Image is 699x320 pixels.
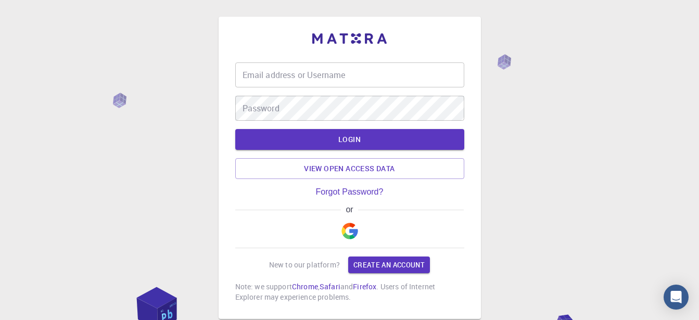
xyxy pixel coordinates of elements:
div: Open Intercom Messenger [664,285,689,310]
a: Firefox [353,281,376,291]
a: Forgot Password? [316,187,384,197]
p: New to our platform? [269,260,340,270]
img: Google [341,223,358,239]
a: View open access data [235,158,464,179]
span: or [341,205,358,214]
a: Create an account [348,257,430,273]
a: Chrome [292,281,318,291]
button: LOGIN [235,129,464,150]
a: Safari [320,281,340,291]
p: Note: we support , and . Users of Internet Explorer may experience problems. [235,281,464,302]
